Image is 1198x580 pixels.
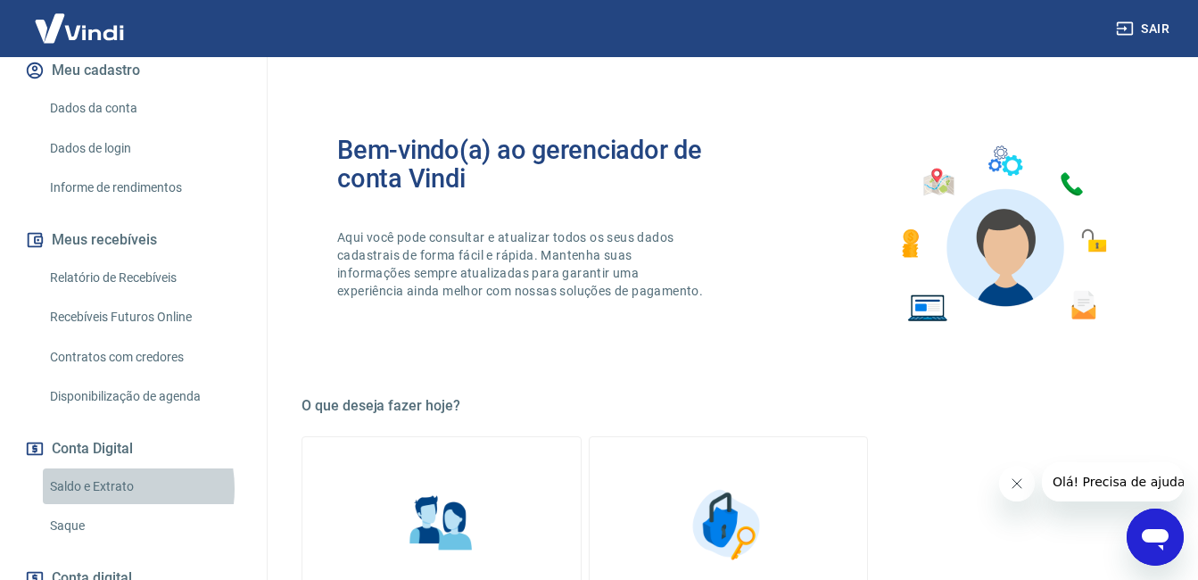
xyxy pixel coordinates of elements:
a: Disponibilização de agenda [43,378,245,415]
p: Aqui você pode consultar e atualizar todos os seus dados cadastrais de forma fácil e rápida. Mant... [337,228,706,300]
a: Saque [43,508,245,544]
img: Segurança [683,480,773,569]
span: Olá! Precisa de ajuda? [11,12,150,27]
a: Contratos com credores [43,339,245,376]
iframe: Botão para abrir a janela de mensagens [1127,509,1184,566]
iframe: Fechar mensagem [999,466,1035,501]
img: Vindi [21,1,137,55]
a: Saldo e Extrato [43,468,245,505]
img: Imagem de um avatar masculino com diversos icones exemplificando as funcionalidades do gerenciado... [886,136,1120,333]
a: Dados de login [43,130,245,167]
button: Meu cadastro [21,51,245,90]
a: Dados da conta [43,90,245,127]
a: Relatório de Recebíveis [43,260,245,296]
button: Sair [1112,12,1177,46]
h2: Bem-vindo(a) ao gerenciador de conta Vindi [337,136,729,193]
button: Conta Digital [21,429,245,468]
a: Informe de rendimentos [43,170,245,206]
h5: O que deseja fazer hoje? [302,397,1155,415]
a: Recebíveis Futuros Online [43,299,245,336]
iframe: Mensagem da empresa [1042,462,1184,501]
button: Meus recebíveis [21,220,245,260]
img: Informações pessoais [397,480,486,569]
